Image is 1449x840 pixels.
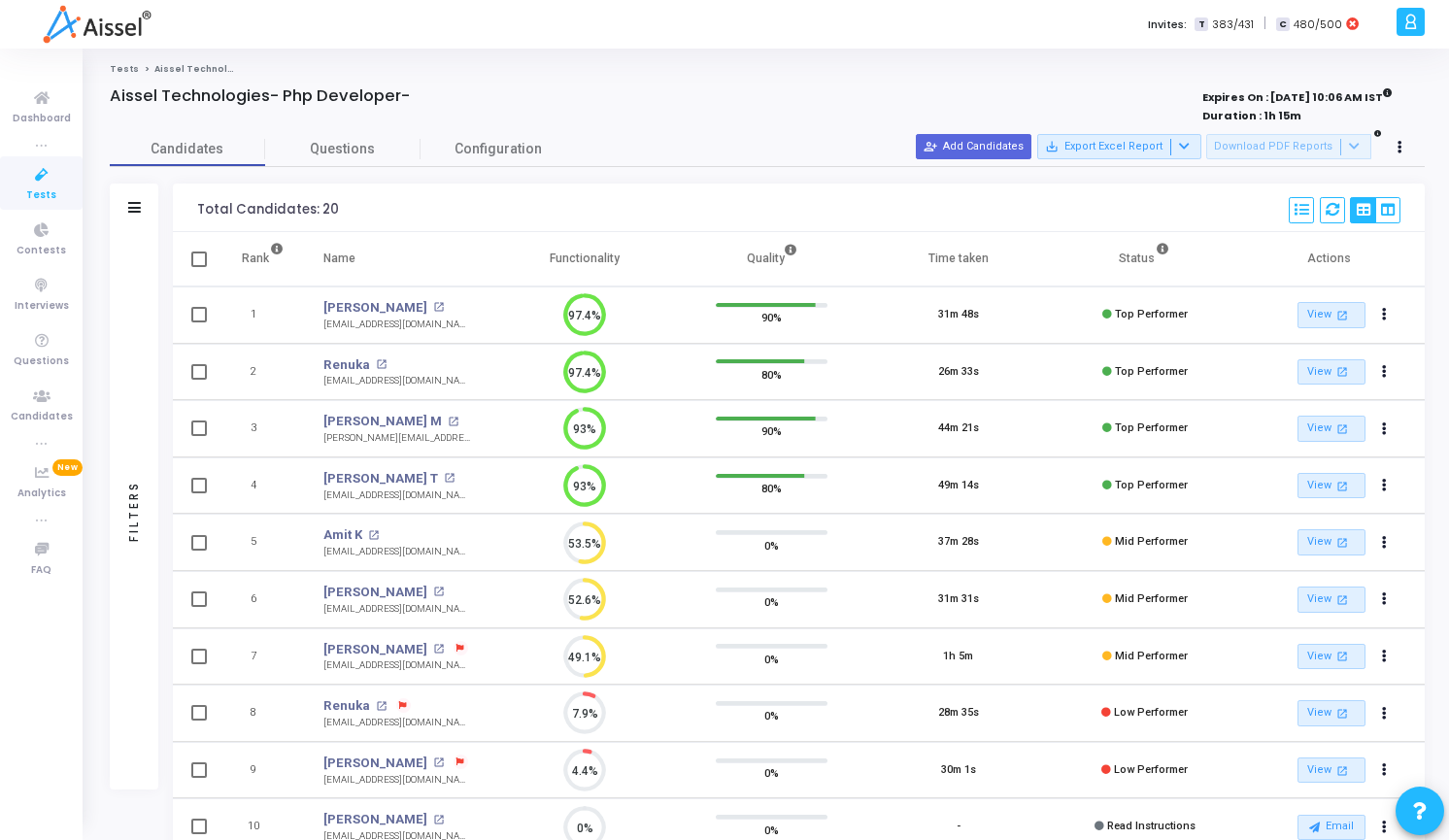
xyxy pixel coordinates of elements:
[764,592,779,612] span: 0%
[154,63,343,75] span: Aissel Technologies- Php Developer-
[924,140,937,153] mat-icon: person_add_alt
[221,685,304,742] td: 8
[1334,478,1351,494] mat-icon: open_in_new
[1370,643,1398,670] button: Actions
[11,409,73,425] span: Candidates
[764,706,779,725] span: 0%
[323,488,472,503] div: [EMAIL_ADDRESS][DOMAIN_NAME]
[761,364,782,384] span: 80%
[323,716,472,730] div: [EMAIL_ADDRESS][DOMAIN_NAME]
[1334,420,1351,437] mat-icon: open_in_new
[1297,529,1365,555] a: View
[1370,756,1398,784] button: Actions
[221,286,304,344] td: 1
[1370,529,1398,556] button: Actions
[938,364,979,381] div: 26m 33s
[1294,17,1342,33] span: 480/500
[1148,17,1187,33] label: Invites:
[1115,592,1188,605] span: Mid Performer
[491,232,678,286] th: Functionality
[1334,762,1351,779] mat-icon: open_in_new
[52,459,83,476] span: New
[43,5,151,44] img: logo
[323,248,355,269] div: Name
[761,421,782,441] span: 90%
[197,202,339,218] div: Total Candidates: 20
[110,139,265,159] span: Candidates
[323,696,370,716] a: Renuka
[433,757,444,768] mat-icon: open_in_new
[1115,308,1188,320] span: Top Performer
[1202,108,1301,123] strong: Duration : 1h 15m
[1297,644,1365,670] a: View
[1370,700,1398,727] button: Actions
[323,810,427,829] a: [PERSON_NAME]
[1334,591,1351,608] mat-icon: open_in_new
[323,318,472,332] div: [EMAIL_ADDRESS][DOMAIN_NAME]
[15,298,69,315] span: Interviews
[1276,17,1289,32] span: C
[1297,587,1365,613] a: View
[323,658,472,673] div: [EMAIL_ADDRESS][DOMAIN_NAME]
[376,359,387,370] mat-icon: open_in_new
[1297,473,1365,499] a: View
[1370,472,1398,499] button: Actions
[1195,17,1207,32] span: T
[17,243,66,259] span: Contests
[221,742,304,799] td: 9
[1370,587,1398,614] button: Actions
[1202,84,1393,106] strong: Expires On : [DATE] 10:06 AM IST
[938,534,979,551] div: 37m 28s
[1334,705,1351,722] mat-icon: open_in_new
[761,479,782,498] span: 80%
[1115,650,1188,662] span: Mid Performer
[323,374,472,388] div: [EMAIL_ADDRESS][DOMAIN_NAME]
[1297,757,1365,784] a: View
[928,248,989,269] div: Time taken
[221,400,304,457] td: 3
[110,86,410,106] h4: Aissel Technologies- Php Developer-
[764,649,779,668] span: 0%
[323,412,442,431] a: [PERSON_NAME] M
[433,644,444,655] mat-icon: open_in_new
[678,232,864,286] th: Quality
[1206,134,1371,159] button: Download PDF Reports
[1334,307,1351,323] mat-icon: open_in_new
[323,545,472,559] div: [EMAIL_ADDRESS][DOMAIN_NAME]
[764,535,779,554] span: 0%
[323,602,472,617] div: [EMAIL_ADDRESS][DOMAIN_NAME]
[1037,134,1201,159] button: Export Excel Report
[1370,302,1398,329] button: Actions
[1114,763,1188,776] span: Low Performer
[1297,302,1365,328] a: View
[323,298,427,318] a: [PERSON_NAME]
[448,417,458,427] mat-icon: open_in_new
[221,628,304,686] td: 7
[761,308,782,327] span: 90%
[1114,706,1188,719] span: Low Performer
[221,514,304,571] td: 5
[323,583,427,602] a: [PERSON_NAME]
[221,457,304,515] td: 4
[265,139,421,159] span: Questions
[916,134,1031,159] button: Add Candidates
[1297,815,1365,840] button: Email
[938,307,979,323] div: 31m 48s
[17,486,66,502] span: Analytics
[444,473,455,484] mat-icon: open_in_new
[1334,648,1351,664] mat-icon: open_in_new
[110,63,1425,76] nav: breadcrumb
[323,469,438,488] a: [PERSON_NAME] T
[433,815,444,825] mat-icon: open_in_new
[110,63,139,75] a: Tests
[14,353,69,370] span: Questions
[1370,416,1398,443] button: Actions
[1115,535,1188,548] span: Mid Performer
[221,571,304,628] td: 6
[764,763,779,783] span: 0%
[125,404,143,618] div: Filters
[764,820,779,839] span: 0%
[938,478,979,494] div: 49m 14s
[376,701,387,712] mat-icon: open_in_new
